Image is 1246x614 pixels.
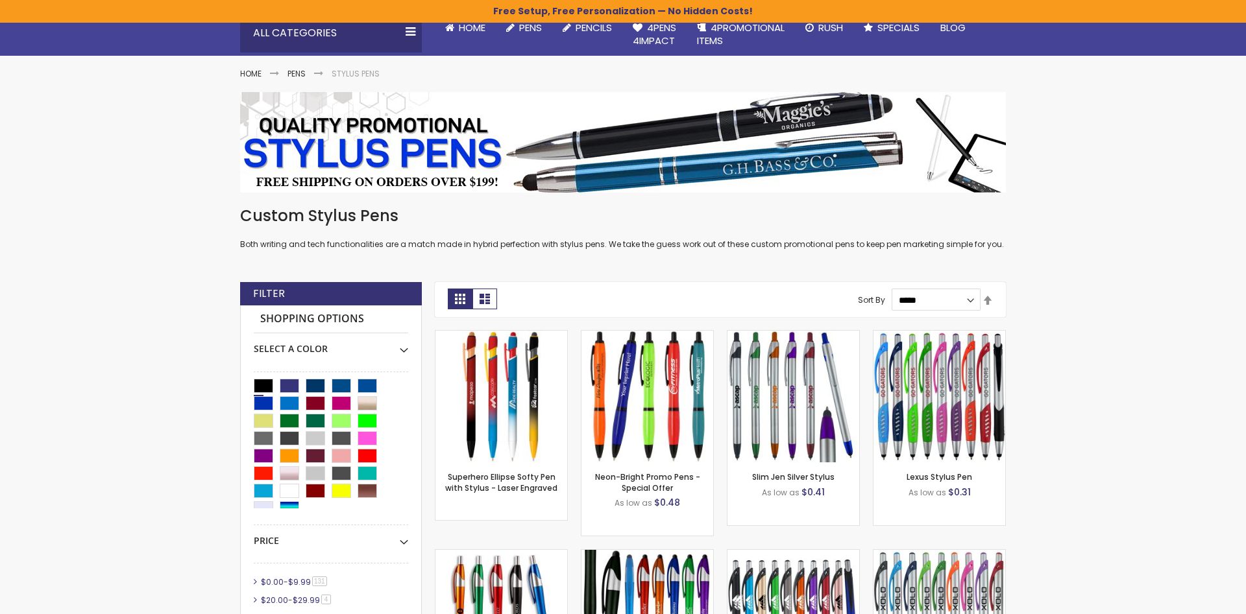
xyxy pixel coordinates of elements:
[312,576,327,586] span: 131
[877,21,920,34] span: Specials
[435,549,567,560] a: Promotional iSlimster Stylus Click Pen
[321,595,331,604] span: 4
[940,21,966,34] span: Blog
[818,21,843,34] span: Rush
[240,206,1006,250] div: Both writing and tech functionalities are a match made in hybrid perfection with stylus pens. We ...
[873,330,1005,341] a: Lexus Stylus Pen
[615,497,652,508] span: As low as
[873,549,1005,560] a: Boston Silver Stylus Pen
[240,14,422,53] div: All Categories
[240,92,1006,193] img: Stylus Pens
[552,14,622,42] a: Pencils
[254,333,408,355] div: Select A Color
[948,486,971,499] span: $0.31
[581,331,713,462] img: Neon-Bright Promo Pens - Special Offer
[752,471,835,482] a: Slim Jen Silver Stylus
[727,330,859,341] a: Slim Jen Silver Stylus
[795,14,853,42] a: Rush
[581,549,713,560] a: TouchWrite Query Stylus Pen
[253,287,285,301] strong: Filter
[654,496,680,509] span: $0.48
[254,305,408,333] strong: Shopping Options
[622,14,687,56] a: 4Pens4impact
[633,21,676,47] span: 4Pens 4impact
[287,68,306,79] a: Pens
[727,549,859,560] a: Boston Stylus Pen
[258,595,336,606] a: $20.00-$29.994
[727,331,859,462] img: Slim Jen Silver Stylus
[762,487,800,498] span: As low as
[293,595,320,606] span: $29.99
[445,471,557,493] a: Superhero Ellipse Softy Pen with Stylus - Laser Engraved
[332,68,380,79] strong: Stylus Pens
[240,68,262,79] a: Home
[697,21,785,47] span: 4PROMOTIONAL ITEMS
[801,486,825,499] span: $0.41
[519,21,542,34] span: Pens
[858,294,885,305] label: Sort By
[930,14,976,42] a: Blog
[288,576,311,587] span: $9.99
[261,595,288,606] span: $20.00
[581,330,713,341] a: Neon-Bright Promo Pens - Special Offer
[459,21,485,34] span: Home
[261,576,284,587] span: $0.00
[1139,579,1246,614] iframe: Google Customer Reviews
[240,206,1006,226] h1: Custom Stylus Pens
[254,525,408,547] div: Price
[909,487,946,498] span: As low as
[687,14,795,56] a: 4PROMOTIONALITEMS
[576,21,612,34] span: Pencils
[435,14,496,42] a: Home
[853,14,930,42] a: Specials
[496,14,552,42] a: Pens
[873,331,1005,462] img: Lexus Stylus Pen
[907,471,972,482] a: Lexus Stylus Pen
[435,330,567,341] a: Superhero Ellipse Softy Pen with Stylus - Laser Engraved
[448,289,472,309] strong: Grid
[595,471,700,493] a: Neon-Bright Promo Pens - Special Offer
[435,331,567,462] img: Superhero Ellipse Softy Pen with Stylus - Laser Engraved
[258,576,332,587] a: $0.00-$9.99131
